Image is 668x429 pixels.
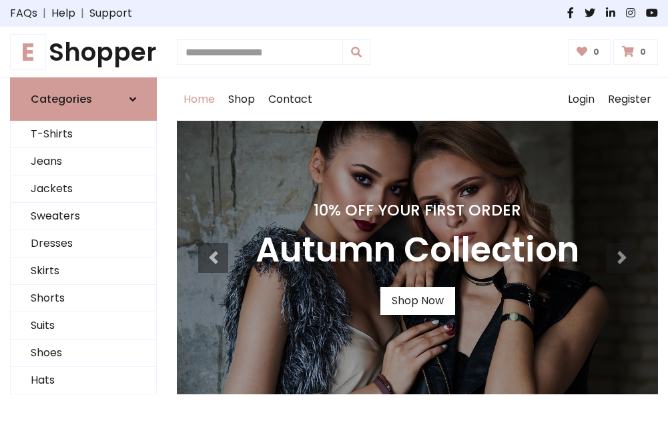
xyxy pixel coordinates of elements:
[11,285,156,312] a: Shorts
[11,258,156,285] a: Skirts
[89,5,132,21] a: Support
[11,230,156,258] a: Dresses
[75,5,89,21] span: |
[262,78,319,121] a: Contact
[10,34,46,70] span: E
[10,37,157,67] a: EShopper
[51,5,75,21] a: Help
[256,201,579,220] h4: 10% Off Your First Order
[590,46,603,58] span: 0
[11,121,156,148] a: T-Shirts
[10,37,157,67] h1: Shopper
[601,78,658,121] a: Register
[222,78,262,121] a: Shop
[256,230,579,271] h3: Autumn Collection
[568,39,611,65] a: 0
[11,203,156,230] a: Sweaters
[37,5,51,21] span: |
[613,39,658,65] a: 0
[11,148,156,175] a: Jeans
[31,93,92,105] h6: Categories
[177,78,222,121] a: Home
[10,5,37,21] a: FAQs
[637,46,649,58] span: 0
[11,175,156,203] a: Jackets
[561,78,601,121] a: Login
[11,340,156,367] a: Shoes
[11,367,156,394] a: Hats
[11,312,156,340] a: Suits
[10,77,157,121] a: Categories
[380,287,455,315] a: Shop Now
